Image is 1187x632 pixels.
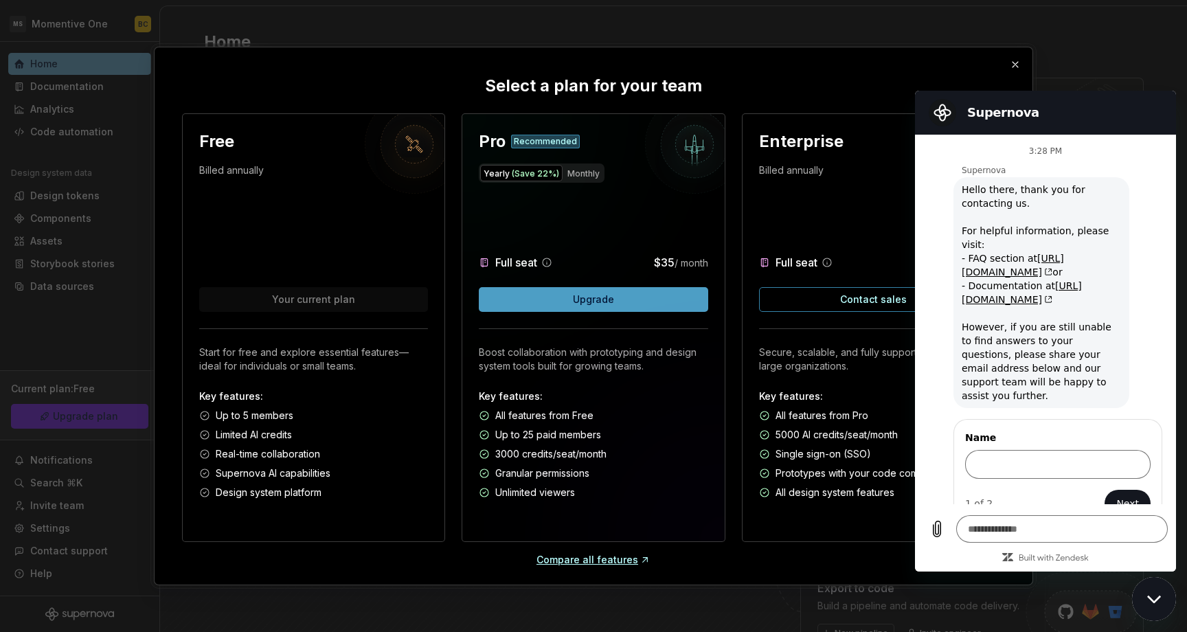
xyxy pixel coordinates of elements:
[485,75,702,97] p: Select a plan for your team
[199,346,428,373] p: Start for free and explore essential features—ideal for individuals or small teams.
[479,390,708,403] p: Key features:
[216,466,330,480] p: Supernova AI capabilities
[479,346,708,373] p: Boost collaboration with prototyping and design system tools built for growing teams.
[512,168,559,179] span: (Save 22%)
[776,466,956,480] p: Prototypes with your code components
[536,553,651,567] a: Compare all features
[564,165,603,181] button: Monthly
[199,390,428,403] p: Key features:
[759,287,988,312] a: Contact sales
[199,131,234,153] p: Free
[840,293,907,306] span: Contact sales
[199,163,264,183] p: Billed annually
[776,254,817,271] p: Full seat
[759,390,988,403] p: Key features:
[573,293,614,306] span: Upgrade
[495,409,593,422] p: All features from Free
[776,486,894,499] p: All design system features
[776,447,871,461] p: Single sign-on (SSO)
[216,409,293,422] p: Up to 5 members
[495,428,601,442] p: Up to 25 paid members
[495,447,607,461] p: 3000 credits/seat/month
[495,254,537,271] p: Full seat
[480,165,563,181] button: Yearly
[776,409,868,422] p: All features from Pro
[654,256,675,269] span: $35
[216,447,320,461] p: Real-time collaboration
[759,163,824,183] p: Billed annually
[495,486,575,499] p: Unlimited viewers
[776,428,898,442] p: 5000 AI credits/seat/month
[511,135,580,148] div: Recommended
[216,486,321,499] p: Design system platform
[915,91,1176,572] iframe: Messaging window
[675,257,708,269] span: / month
[759,346,988,373] p: Secure, scalable, and fully supported — made for large organizations.
[495,466,589,480] p: Granular permissions
[479,287,708,312] button: Upgrade
[216,428,292,442] p: Limited AI credits
[759,131,844,153] p: Enterprise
